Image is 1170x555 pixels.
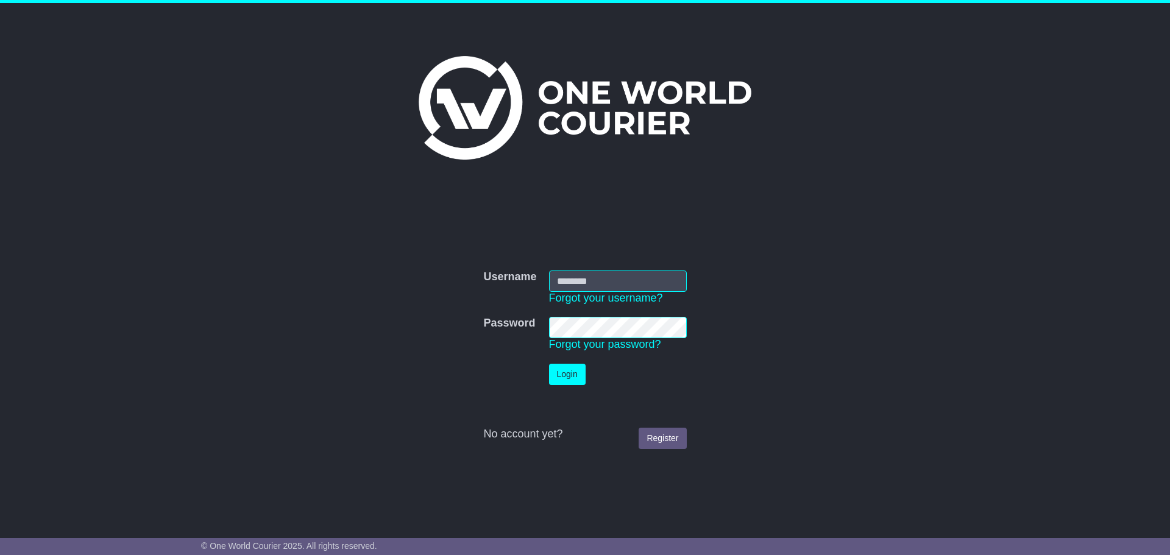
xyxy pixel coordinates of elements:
a: Register [639,428,686,449]
span: © One World Courier 2025. All rights reserved. [201,541,377,551]
label: Username [483,270,536,284]
button: Login [549,364,586,385]
a: Forgot your username? [549,292,663,304]
img: One World [419,56,751,160]
a: Forgot your password? [549,338,661,350]
label: Password [483,317,535,330]
div: No account yet? [483,428,686,441]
